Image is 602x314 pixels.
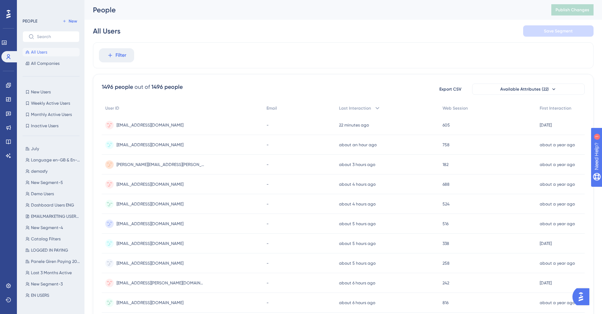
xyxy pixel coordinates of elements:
time: about an hour ago [339,142,377,147]
div: People [93,5,534,15]
button: New Users [23,88,80,96]
span: July [31,146,39,152]
span: 242 [443,280,449,286]
time: about a year ago [540,202,575,207]
button: EMAILMARKETING USERSAPRIL25 [23,212,84,221]
span: Inactive Users [31,123,58,129]
span: [PERSON_NAME][EMAIL_ADDRESS][PERSON_NAME][DOMAIN_NAME] [117,162,205,167]
time: about a year ago [540,221,575,226]
time: about a year ago [540,162,575,167]
span: New [69,18,77,24]
span: Web Session [443,105,468,111]
time: [DATE] [540,123,552,128]
span: New Segment-5 [31,180,63,185]
span: New Segment-3 [31,281,63,287]
time: about 3 hours ago [339,162,375,167]
button: LOGGED IN PAYING [23,246,84,254]
span: Export CSV [439,86,462,92]
span: Need Help? [17,2,44,10]
span: Dashboard Users ENG [31,202,74,208]
button: New Segment-5 [23,178,84,187]
span: - [266,260,269,266]
button: Available Attributes (22) [472,84,585,95]
button: New Segment-4 [23,223,84,232]
time: about a year ago [540,182,575,187]
span: All Users [31,49,47,55]
button: Monthly Active Users [23,110,80,119]
time: about 5 hours ago [339,221,376,226]
time: about 6 hours ago [339,300,375,305]
span: Weekly Active Users [31,100,70,106]
span: All Companies [31,61,59,66]
span: Demo Users [31,191,54,197]
button: EN USERS [23,291,84,300]
button: Export CSV [433,84,468,95]
span: Publish Changes [556,7,589,13]
button: All Companies [23,59,80,68]
div: 1496 people [151,83,183,91]
span: [EMAIL_ADDRESS][DOMAIN_NAME] [117,181,183,187]
button: demosfy [23,167,84,176]
span: - [266,201,269,207]
span: 182 [443,162,449,167]
span: 816 [443,300,449,306]
button: Weekly Active Users [23,99,80,107]
span: New Users [31,89,51,95]
span: 688 [443,181,450,187]
input: Search [37,34,74,39]
button: New Segment-3 [23,280,84,288]
button: Publish Changes [551,4,594,16]
time: about 5 hours ago [339,241,376,246]
span: EN USERS [31,293,49,298]
span: - [266,142,269,148]
button: All Users [23,48,80,56]
button: Catalog Filters [23,235,84,243]
time: [DATE] [540,241,552,246]
span: LOGGED IN PAYING [31,247,68,253]
div: 1496 people [102,83,133,91]
span: Available Attributes (22) [500,86,549,92]
span: Filter [115,51,126,60]
span: [EMAIL_ADDRESS][DOMAIN_NAME] [117,201,183,207]
span: Save Segment [544,28,573,34]
span: Last 3 Months Active [31,270,72,276]
button: Save Segment [523,25,594,37]
span: Language en-GB & En-US [31,157,81,163]
span: 516 [443,221,449,227]
span: 758 [443,142,450,148]
button: Panele Giren Paying 2025 [23,257,84,266]
time: about 6 hours ago [339,281,375,285]
span: - [266,181,269,187]
span: demosfy [31,168,48,174]
span: [EMAIL_ADDRESS][DOMAIN_NAME] [117,300,183,306]
span: - [266,122,269,128]
time: 22 minutes ago [339,123,369,128]
span: Monthly Active Users [31,112,72,117]
span: [EMAIL_ADDRESS][DOMAIN_NAME] [117,142,183,148]
time: [DATE] [540,281,552,285]
button: July [23,144,84,153]
button: Demo Users [23,190,84,198]
span: [EMAIL_ADDRESS][DOMAIN_NAME] [117,122,183,128]
span: Last Interaction [339,105,371,111]
span: New Segment-4 [31,225,63,230]
button: Last 3 Months Active [23,269,84,277]
span: - [266,241,269,246]
span: User ID [105,105,119,111]
span: [EMAIL_ADDRESS][PERSON_NAME][DOMAIN_NAME] [117,280,205,286]
div: out of [134,83,150,91]
iframe: UserGuiding AI Assistant Launcher [572,286,594,307]
time: about 5 hours ago [339,261,376,266]
button: Dashboard Users ENG [23,201,84,209]
div: All Users [93,26,120,36]
time: about a year ago [540,142,575,147]
span: EMAILMARKETING USERSAPRIL25 [31,214,81,219]
button: Filter [99,48,134,62]
span: - [266,221,269,227]
span: [EMAIL_ADDRESS][DOMAIN_NAME] [117,221,183,227]
span: First Interaction [540,105,571,111]
time: about 4 hours ago [339,202,376,207]
span: [EMAIL_ADDRESS][DOMAIN_NAME] [117,260,183,266]
div: 1 [49,4,51,9]
span: Catalog Filters [31,236,61,242]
